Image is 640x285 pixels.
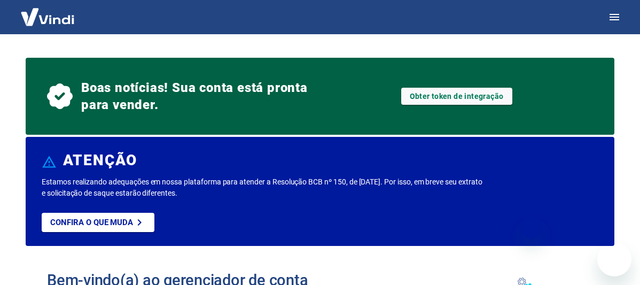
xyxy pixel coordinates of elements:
img: Vindi [13,1,82,33]
iframe: Fechar mensagem [521,217,542,238]
span: Boas notícias! Sua conta está pronta para vender. [81,79,312,113]
iframe: Botão para abrir a janela de mensagens [597,242,631,276]
a: Obter token de integração [401,88,512,105]
p: Confira o que muda [50,218,133,227]
a: Confira o que muda [42,213,154,232]
p: Estamos realizando adequações em nossa plataforma para atender a Resolução BCB nº 150, de [DATE].... [42,176,487,199]
h6: ATENÇÃO [63,155,137,166]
